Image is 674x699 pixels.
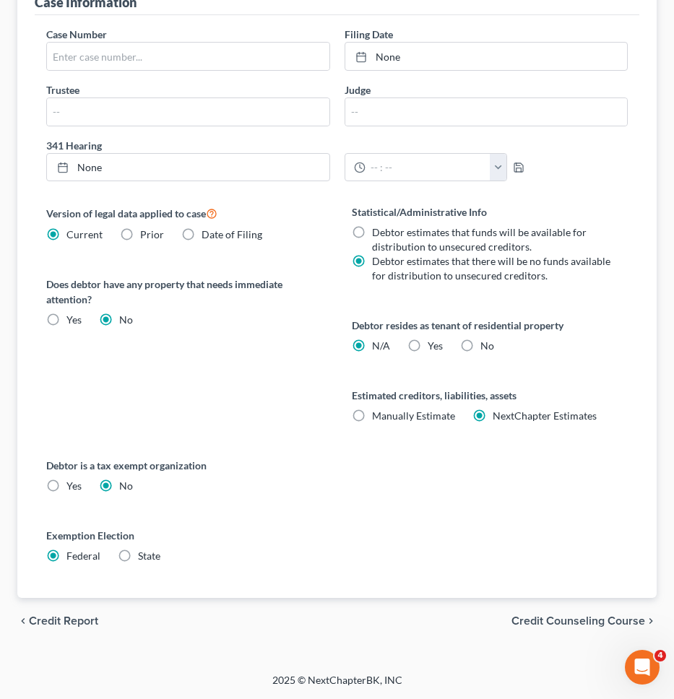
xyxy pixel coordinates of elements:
button: chevron_left Credit Report [17,615,98,627]
input: -- [47,98,329,126]
iframe: Intercom live chat [625,650,660,685]
label: 341 Hearing [39,138,635,153]
span: No [480,339,494,352]
input: -- : -- [366,154,491,181]
span: Date of Filing [202,228,262,240]
span: Yes [66,479,82,492]
i: chevron_left [17,615,29,627]
span: Yes [66,313,82,326]
a: None [345,43,628,70]
span: Credit Counseling Course [511,615,645,627]
span: State [138,550,160,562]
span: Credit Report [29,615,98,627]
label: Debtor resides as tenant of residential property [352,318,628,333]
label: Trustee [46,82,79,97]
span: Yes [428,339,443,352]
span: No [119,313,133,326]
span: Debtor estimates that funds will be available for distribution to unsecured creditors. [372,226,587,253]
span: Prior [140,228,164,240]
input: Enter case number... [47,43,329,70]
span: No [119,479,133,492]
span: Federal [66,550,100,562]
span: Current [66,228,103,240]
span: Debtor estimates that there will be no funds available for distribution to unsecured creditors. [372,255,610,282]
label: Estimated creditors, liabilities, assets [352,388,628,403]
span: NextChapter Estimates [493,409,597,422]
span: Manually Estimate [372,409,455,422]
label: Version of legal data applied to case [46,204,323,222]
i: chevron_right [645,615,657,627]
a: None [47,154,329,181]
label: Judge [345,82,371,97]
label: Debtor is a tax exempt organization [46,458,628,473]
label: Exemption Election [46,528,628,543]
label: Statistical/Administrative Info [352,204,628,220]
button: Credit Counseling Course chevron_right [511,615,657,627]
span: 4 [654,650,666,661]
label: Does debtor have any property that needs immediate attention? [46,277,323,307]
div: 2025 © NextChapterBK, INC [77,673,597,699]
span: N/A [372,339,390,352]
label: Case Number [46,27,107,42]
input: -- [345,98,628,126]
label: Filing Date [345,27,393,42]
